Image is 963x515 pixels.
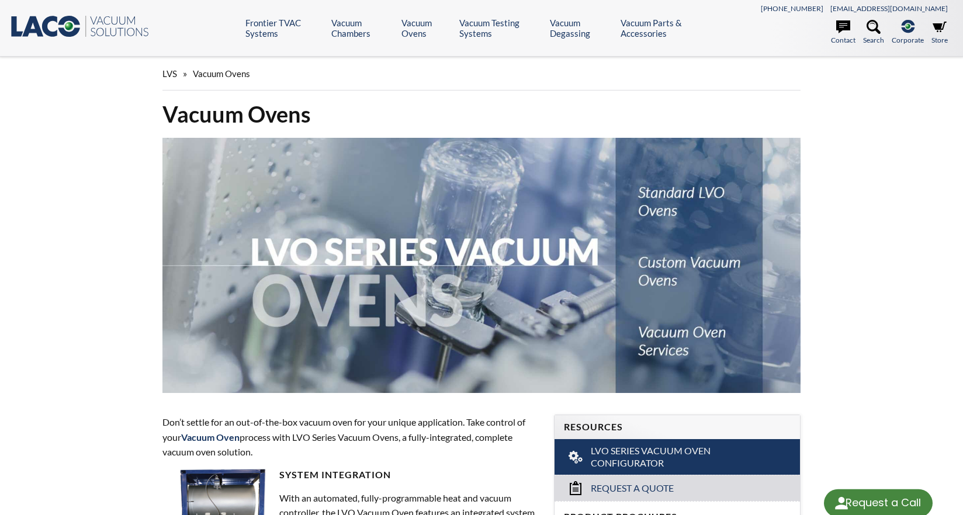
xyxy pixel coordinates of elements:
span: Vacuum Ovens [193,68,250,79]
span: LVS [162,68,177,79]
h4: Resources [564,421,791,433]
span: Request a Quote [591,482,674,495]
a: Vacuum Testing Systems [459,18,541,39]
a: Frontier TVAC Systems [245,18,323,39]
a: Vacuum Ovens [401,18,451,39]
div: » [162,57,800,91]
a: Vacuum Degassing [550,18,612,39]
a: LVO Series Vacuum Oven Configurator [555,439,800,475]
a: [PHONE_NUMBER] [761,4,823,13]
a: Store [931,20,948,46]
a: Search [863,20,884,46]
img: LVO Series Vacuum Ovens header [162,138,800,392]
p: Don’t settle for an out-of-the-box vacuum oven for your unique application. Take control of your ... [162,415,539,460]
a: Request a Quote [555,475,800,501]
a: Vacuum Parts & Accessories [621,18,715,39]
img: round button [832,494,851,513]
a: [EMAIL_ADDRESS][DOMAIN_NAME] [830,4,948,13]
span: Corporate [892,34,924,46]
strong: Vacuum Oven [181,432,240,443]
span: LVO Series Vacuum Oven Configurator [591,445,765,469]
h1: Vacuum Ovens [162,100,800,128]
a: Vacuum Chambers [331,18,393,39]
h4: System Integration [162,469,539,481]
a: Contact [831,20,855,46]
